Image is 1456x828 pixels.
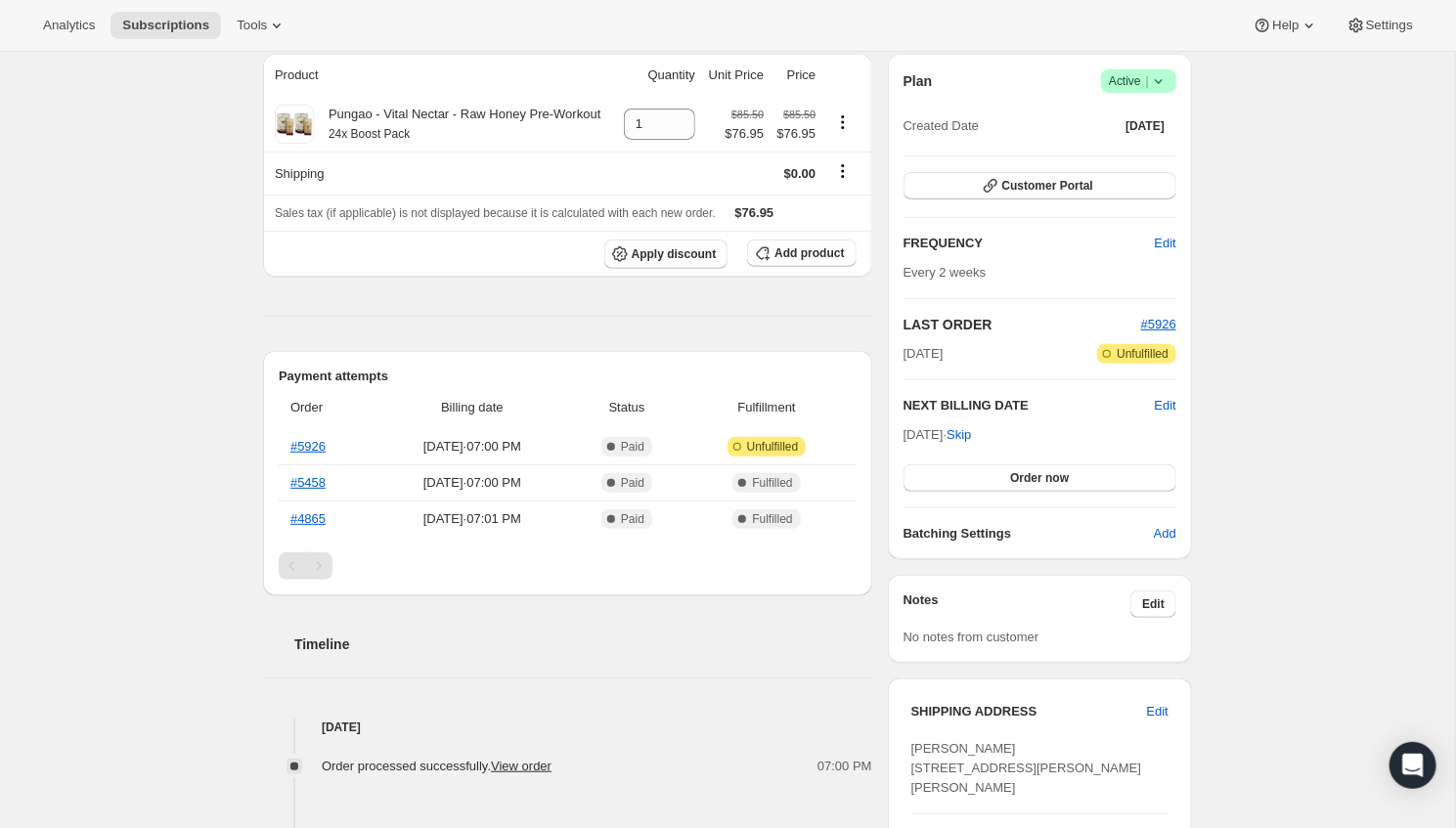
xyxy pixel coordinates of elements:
[904,427,972,442] span: [DATE] ·
[379,473,564,493] span: [DATE] · 07:00 PM
[688,398,844,417] span: Fulfillment
[701,54,770,97] th: Unit Price
[1141,315,1176,334] button: #5926
[294,634,872,654] h2: Timeline
[632,246,717,262] span: Apply discount
[1117,346,1169,362] span: Unfulfilled
[1125,118,1165,134] span: [DATE]
[1241,12,1330,39] button: Help
[1390,742,1436,789] div: Open Intercom Messenger
[1109,71,1169,91] span: Active
[1130,590,1176,618] button: Edit
[491,759,552,773] a: View order
[621,475,644,491] span: Paid
[725,124,764,144] span: $76.95
[904,116,979,136] span: Created Date
[904,524,1154,544] h6: Batching Settings
[314,105,600,144] div: Pungao - Vital Nectar - Raw Honey Pre-Workout
[604,240,728,269] button: Apply discount
[379,398,564,417] span: Billing date
[817,757,872,776] span: 07:00 PM
[225,12,298,39] button: Tools
[904,71,933,91] h2: Plan
[904,590,1131,618] h3: Notes
[1135,696,1180,727] button: Edit
[752,475,792,491] span: Fulfilled
[290,511,326,526] a: #4865
[1143,228,1188,259] button: Edit
[1335,12,1425,39] button: Settings
[747,439,799,455] span: Unfulfilled
[290,475,326,490] a: #5458
[775,124,816,144] span: $76.95
[911,702,1147,721] h3: SHIPPING ADDRESS
[731,109,764,120] small: $85.50
[1272,18,1299,33] span: Help
[752,511,792,527] span: Fulfilled
[911,741,1142,795] span: [PERSON_NAME] [STREET_ADDRESS][PERSON_NAME][PERSON_NAME]
[616,54,701,97] th: Quantity
[774,245,844,261] span: Add product
[904,265,987,280] span: Every 2 weeks
[1114,112,1176,140] button: [DATE]
[1147,702,1169,721] span: Edit
[322,759,552,773] span: Order processed successfully.
[279,367,857,386] h2: Payment attempts
[263,54,616,97] th: Product
[263,152,616,195] th: Shipping
[263,718,872,737] h4: [DATE]
[31,12,107,39] button: Analytics
[290,439,326,454] a: #5926
[783,109,816,120] small: $85.50
[1154,524,1176,544] span: Add
[1002,178,1093,194] span: Customer Portal
[379,437,564,457] span: [DATE] · 07:00 PM
[770,54,821,97] th: Price
[904,464,1176,492] button: Order now
[827,160,859,182] button: Shipping actions
[904,315,1141,334] h2: LAST ORDER
[279,552,857,580] nav: Pagination
[1146,73,1149,89] span: |
[735,205,774,220] span: $76.95
[904,172,1176,199] button: Customer Portal
[947,425,971,445] span: Skip
[379,509,564,529] span: [DATE] · 07:01 PM
[827,111,859,133] button: Product actions
[1142,518,1188,549] button: Add
[1366,18,1413,33] span: Settings
[43,18,95,33] span: Analytics
[747,240,856,267] button: Add product
[237,18,267,33] span: Tools
[275,105,314,144] img: product img
[1155,396,1176,415] button: Edit
[1142,596,1165,612] span: Edit
[784,166,816,181] span: $0.00
[904,344,944,364] span: [DATE]
[1155,234,1176,253] span: Edit
[577,398,678,417] span: Status
[904,630,1039,644] span: No notes from customer
[122,18,209,33] span: Subscriptions
[621,439,644,455] span: Paid
[329,127,410,141] small: 24x Boost Pack
[1010,470,1069,486] span: Order now
[279,386,374,429] th: Order
[904,234,1155,253] h2: FREQUENCY
[110,12,221,39] button: Subscriptions
[621,511,644,527] span: Paid
[1141,317,1176,331] a: #5926
[935,419,983,451] button: Skip
[904,396,1155,415] h2: NEXT BILLING DATE
[275,206,716,220] span: Sales tax (if applicable) is not displayed because it is calculated with each new order.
